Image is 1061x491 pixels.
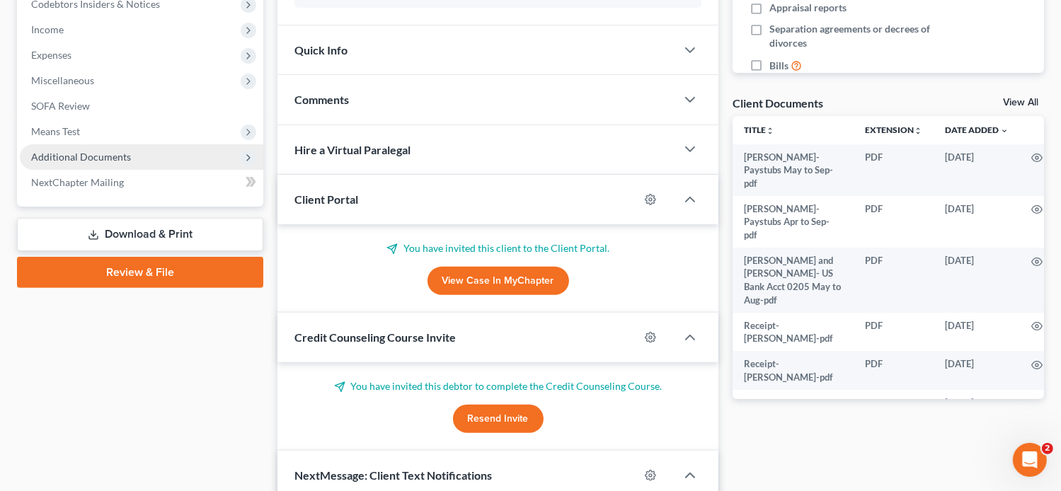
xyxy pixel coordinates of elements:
[733,390,854,429] td: Receipt- [PERSON_NAME]-pdf
[31,151,131,163] span: Additional Documents
[766,127,774,135] i: unfold_more
[934,390,1020,429] td: [DATE]
[31,74,94,86] span: Miscellaneous
[1042,443,1053,454] span: 2
[769,22,954,50] span: Separation agreements or decrees of divorces
[294,143,411,156] span: Hire a Virtual Paralegal
[31,125,80,137] span: Means Test
[294,241,702,255] p: You have invited this client to the Client Portal.
[914,127,922,135] i: unfold_more
[733,96,823,110] div: Client Documents
[769,59,788,73] span: Bills
[31,49,71,61] span: Expenses
[294,93,349,106] span: Comments
[733,313,854,352] td: Receipt- [PERSON_NAME]-pdf
[934,248,1020,313] td: [DATE]
[1013,443,1047,477] iframe: Intercom live chat
[31,23,64,35] span: Income
[17,257,263,288] a: Review & File
[17,218,263,251] a: Download & Print
[733,196,854,248] td: [PERSON_NAME]- Paystubs Apr to Sep-pdf
[31,176,124,188] span: NextChapter Mailing
[428,267,569,295] a: View Case in MyChapter
[294,43,348,57] span: Quick Info
[1003,98,1038,108] a: View All
[294,192,358,206] span: Client Portal
[294,330,456,344] span: Credit Counseling Course Invite
[854,351,934,390] td: PDF
[934,196,1020,248] td: [DATE]
[854,144,934,196] td: PDF
[945,125,1009,135] a: Date Added expand_more
[733,248,854,313] td: [PERSON_NAME] and [PERSON_NAME]- US Bank Acct 0205 May to Aug-pdf
[934,351,1020,390] td: [DATE]
[20,170,263,195] a: NextChapter Mailing
[294,379,702,393] p: You have invited this debtor to complete the Credit Counseling Course.
[1000,127,1009,135] i: expand_more
[865,125,922,135] a: Extensionunfold_more
[31,100,90,112] span: SOFA Review
[854,313,934,352] td: PDF
[744,125,774,135] a: Titleunfold_more
[854,390,934,429] td: PDF
[934,313,1020,352] td: [DATE]
[733,144,854,196] td: [PERSON_NAME]- Paystubs May to Sep-pdf
[294,468,492,482] span: NextMessage: Client Text Notifications
[733,351,854,390] td: Receipt- [PERSON_NAME]-pdf
[854,248,934,313] td: PDF
[20,93,263,119] a: SOFA Review
[769,1,847,15] span: Appraisal reports
[854,196,934,248] td: PDF
[934,144,1020,196] td: [DATE]
[453,405,544,433] button: Resend Invite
